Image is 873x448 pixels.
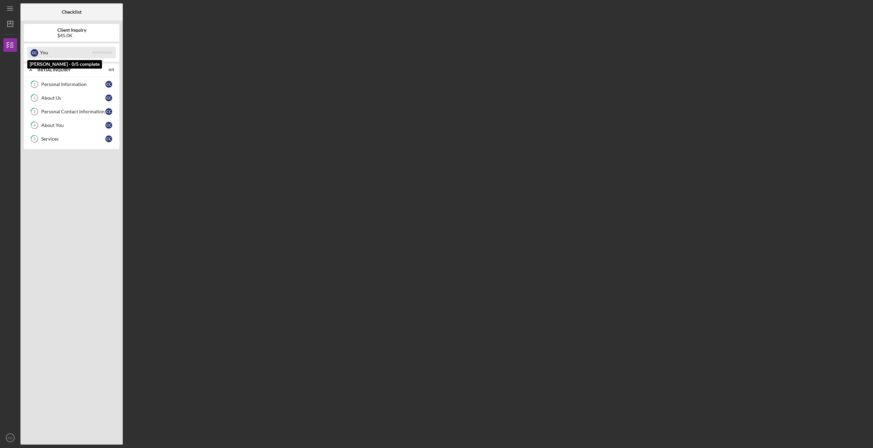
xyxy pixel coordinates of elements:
div: About Us [41,95,105,101]
div: 0 / 5 [102,68,114,72]
a: 3Personal Contact InformationCC [27,105,116,118]
b: Checklist [62,9,82,15]
div: C C [105,122,112,129]
text: CC [8,436,13,440]
div: Services [41,136,105,142]
div: C C [105,108,112,115]
a: 4About YouCC [27,118,116,132]
tspan: 1 [33,82,35,87]
div: C C [105,81,112,88]
div: C C [105,95,112,101]
a: 5ServicesCC [27,132,116,146]
tspan: 3 [33,110,35,114]
div: C C [105,135,112,142]
tspan: 4 [33,123,36,128]
div: Personal Contact Information [41,109,105,114]
a: 1Personal InformationCC [27,77,116,91]
button: CC [3,431,17,445]
a: 2About UsCC [27,91,116,105]
div: You [40,47,92,58]
b: Client Inquiry [57,27,86,33]
div: Initial Inquiry [38,68,97,72]
tspan: 5 [33,137,35,141]
div: About You [41,122,105,128]
tspan: 2 [33,96,35,100]
div: $45.0K [57,33,86,38]
div: C C [31,49,38,57]
div: Personal Information [41,82,105,87]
